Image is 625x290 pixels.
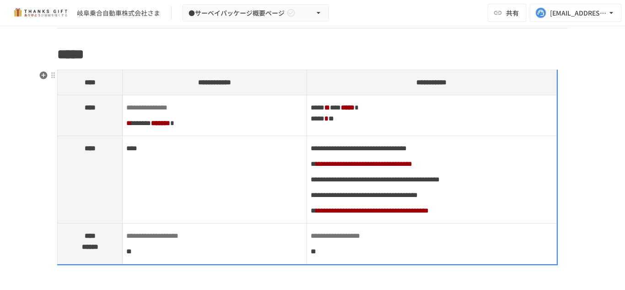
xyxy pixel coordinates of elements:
[530,4,621,22] button: [EMAIL_ADDRESS][DOMAIN_NAME]
[506,8,519,18] span: 共有
[183,4,329,22] button: ●サーベイパッケージ概要ページ
[189,7,285,19] span: ●サーベイパッケージ概要ページ
[77,8,160,18] div: 岐阜乗合自動車株式会社さま
[11,5,70,20] img: mMP1OxWUAhQbsRWCurg7vIHe5HqDpP7qZo7fRoNLXQh
[550,7,607,19] div: [EMAIL_ADDRESS][DOMAIN_NAME]
[488,4,526,22] button: 共有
